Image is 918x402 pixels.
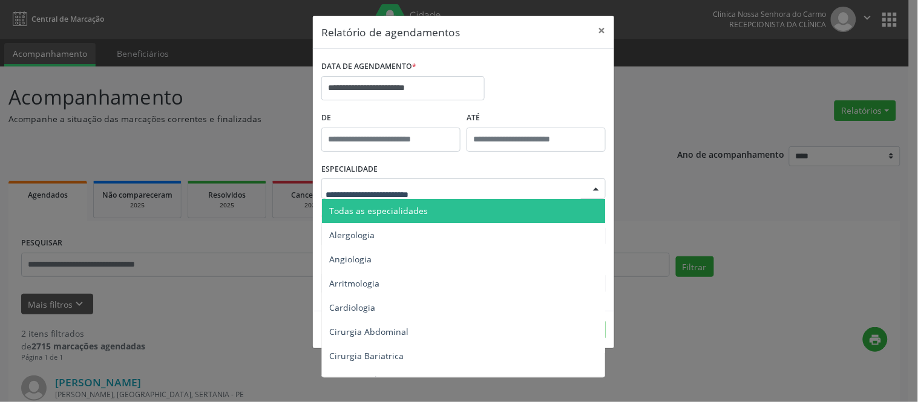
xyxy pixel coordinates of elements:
[329,253,372,265] span: Angiologia
[329,350,404,361] span: Cirurgia Bariatrica
[321,57,416,76] label: DATA DE AGENDAMENTO
[329,326,408,337] span: Cirurgia Abdominal
[590,16,614,45] button: Close
[329,205,428,216] span: Todas as especialidades
[467,109,606,128] label: ATÉ
[321,24,460,40] h5: Relatório de agendamentos
[329,302,375,313] span: Cardiologia
[329,277,379,289] span: Arritmologia
[329,374,436,386] span: Cirurgia Cabeça e Pescoço
[329,229,375,241] span: Alergologia
[321,109,461,128] label: De
[321,160,378,179] label: ESPECIALIDADE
